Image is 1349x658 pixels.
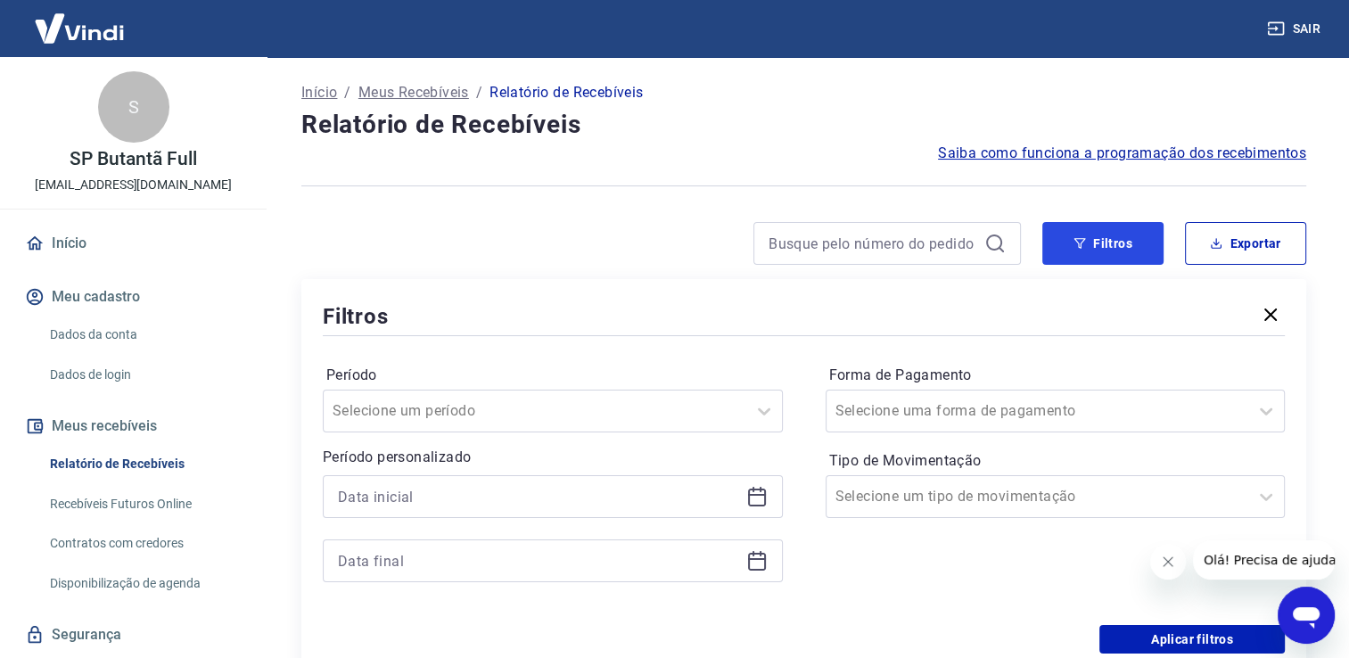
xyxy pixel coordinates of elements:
label: Tipo de Movimentação [829,450,1282,472]
iframe: Mensagem da empresa [1193,540,1335,580]
button: Sair [1263,12,1328,45]
a: Dados da conta [43,317,245,353]
button: Exportar [1185,222,1306,265]
label: Forma de Pagamento [829,365,1282,386]
p: SP Butantã Full [70,150,196,169]
button: Meu cadastro [21,277,245,317]
a: Recebíveis Futuros Online [43,486,245,522]
p: / [476,82,482,103]
a: Contratos com credores [43,525,245,562]
a: Início [301,82,337,103]
iframe: Botão para abrir a janela de mensagens [1278,587,1335,644]
a: Meus Recebíveis [358,82,469,103]
button: Aplicar filtros [1099,625,1285,654]
a: Segurança [21,615,245,654]
p: Relatório de Recebíveis [489,82,643,103]
input: Data final [338,547,739,574]
p: / [344,82,350,103]
img: Vindi [21,1,137,55]
a: Relatório de Recebíveis [43,446,245,482]
input: Data inicial [338,483,739,510]
iframe: Fechar mensagem [1150,544,1186,580]
a: Início [21,224,245,263]
h5: Filtros [323,302,389,331]
span: Olá! Precisa de ajuda? [11,12,150,27]
div: S [98,71,169,143]
p: [EMAIL_ADDRESS][DOMAIN_NAME] [35,176,232,194]
input: Busque pelo número do pedido [769,230,977,257]
a: Dados de login [43,357,245,393]
a: Saiba como funciona a programação dos recebimentos [938,143,1306,164]
button: Meus recebíveis [21,407,245,446]
button: Filtros [1042,222,1164,265]
p: Período personalizado [323,447,783,468]
h4: Relatório de Recebíveis [301,107,1306,143]
a: Disponibilização de agenda [43,565,245,602]
label: Período [326,365,779,386]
